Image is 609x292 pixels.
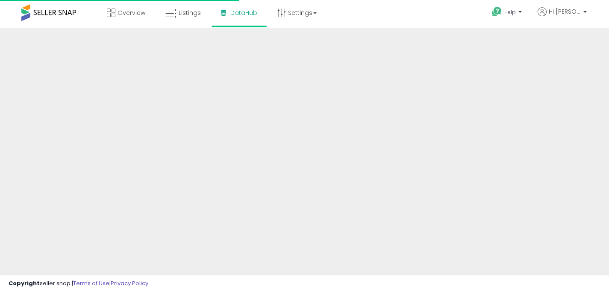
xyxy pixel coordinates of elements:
[504,9,516,16] span: Help
[538,7,587,26] a: Hi [PERSON_NAME]
[491,6,502,17] i: Get Help
[118,9,145,17] span: Overview
[549,7,581,16] span: Hi [PERSON_NAME]
[179,9,201,17] span: Listings
[230,9,257,17] span: DataHub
